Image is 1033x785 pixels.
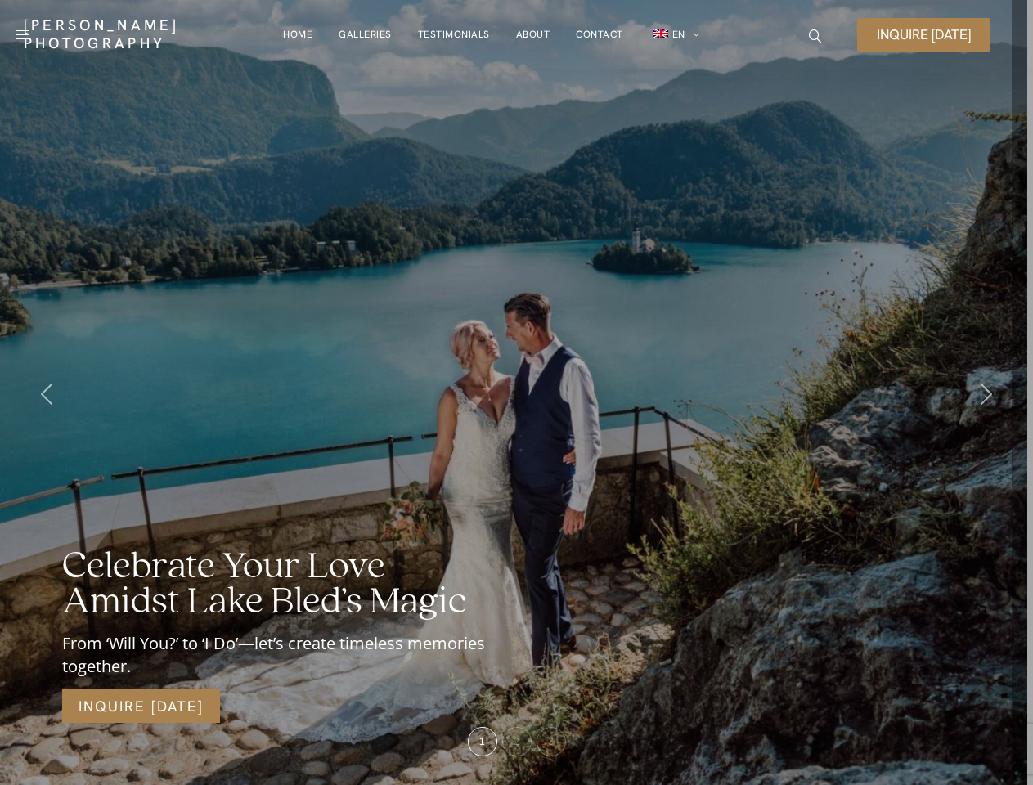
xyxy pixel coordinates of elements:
[479,736,485,747] span: 1
[653,29,668,38] img: EN
[801,21,830,51] a: icon-magnifying-glass34
[649,18,699,52] a: en_GBEN
[62,632,506,678] div: From ‘Will You?’ to ‘I Do’—let’s create timeless memories together.
[418,18,490,51] a: Testimonials
[339,18,392,51] a: Galleries
[62,549,506,620] h2: Celebrate Your Love Amidst Lake Bled’s Magic
[548,736,554,747] span: 3
[283,18,312,51] a: Home
[672,28,685,41] span: EN
[514,736,519,747] span: 2
[576,18,623,51] a: Contact
[516,18,550,51] a: About
[877,28,971,42] span: Inquire [DATE]
[24,16,204,52] a: [PERSON_NAME] Photography
[62,689,220,723] a: Inquire [DATE]
[857,18,990,52] a: Inquire [DATE]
